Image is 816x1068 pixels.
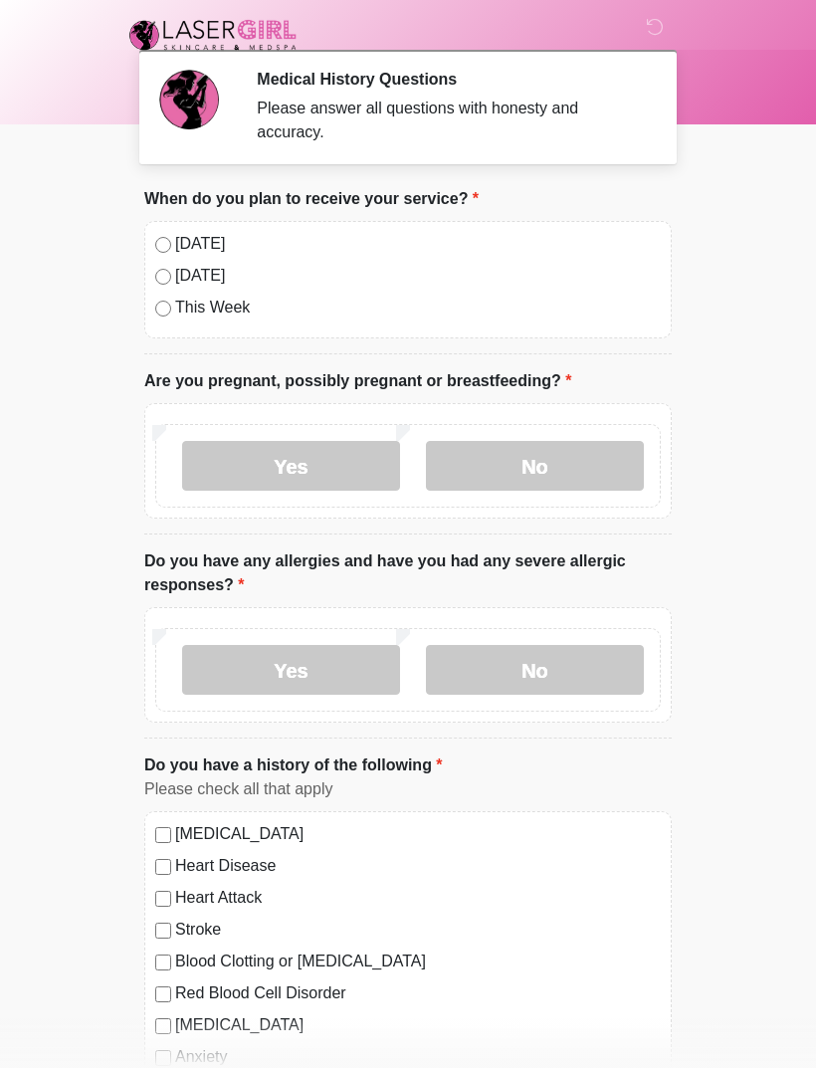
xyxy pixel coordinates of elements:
[182,441,400,491] label: Yes
[144,549,672,597] label: Do you have any allergies and have you had any severe allergic responses?
[175,1013,661,1037] label: [MEDICAL_DATA]
[426,441,644,491] label: No
[155,923,171,939] input: Stroke
[257,97,642,144] div: Please answer all questions with honesty and accuracy.
[155,891,171,907] input: Heart Attack
[155,955,171,970] input: Blood Clotting or [MEDICAL_DATA]
[257,70,642,89] h2: Medical History Questions
[175,232,661,256] label: [DATE]
[175,981,661,1005] label: Red Blood Cell Disorder
[175,950,661,973] label: Blood Clotting or [MEDICAL_DATA]
[124,15,302,55] img: Laser Girl Med Spa LLC Logo
[175,918,661,942] label: Stroke
[155,301,171,317] input: This Week
[155,1018,171,1034] input: [MEDICAL_DATA]
[155,859,171,875] input: Heart Disease
[155,986,171,1002] input: Red Blood Cell Disorder
[175,822,661,846] label: [MEDICAL_DATA]
[144,187,479,211] label: When do you plan to receive your service?
[155,1050,171,1066] input: Anxiety
[175,854,661,878] label: Heart Disease
[155,237,171,253] input: [DATE]
[175,296,661,320] label: This Week
[175,886,661,910] label: Heart Attack
[155,827,171,843] input: [MEDICAL_DATA]
[182,645,400,695] label: Yes
[144,369,571,393] label: Are you pregnant, possibly pregnant or breastfeeding?
[175,264,661,288] label: [DATE]
[426,645,644,695] label: No
[144,753,443,777] label: Do you have a history of the following
[159,70,219,129] img: Agent Avatar
[155,269,171,285] input: [DATE]
[144,777,672,801] div: Please check all that apply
